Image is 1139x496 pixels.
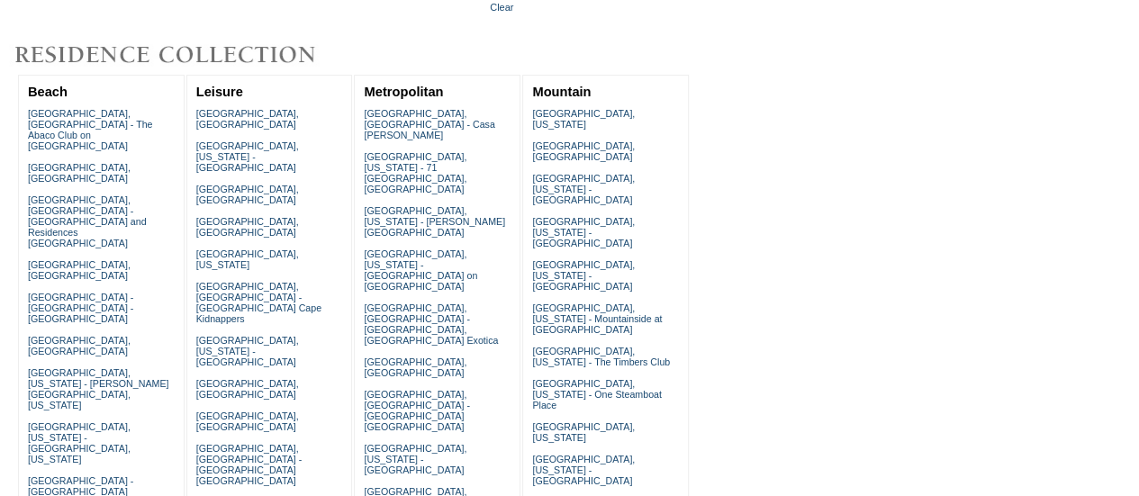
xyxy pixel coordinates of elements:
a: [GEOGRAPHIC_DATA], [US_STATE] - One Steamboat Place [532,378,662,410]
a: [GEOGRAPHIC_DATA], [GEOGRAPHIC_DATA] [28,162,131,184]
a: [GEOGRAPHIC_DATA], [GEOGRAPHIC_DATA] - [GEOGRAPHIC_DATA], [GEOGRAPHIC_DATA] Exotica [364,302,498,346]
a: [GEOGRAPHIC_DATA], [GEOGRAPHIC_DATA] [532,140,635,162]
a: [GEOGRAPHIC_DATA] - [GEOGRAPHIC_DATA] - [GEOGRAPHIC_DATA] [28,292,133,324]
a: [GEOGRAPHIC_DATA], [US_STATE] [532,421,635,443]
a: [GEOGRAPHIC_DATA], [US_STATE] - [GEOGRAPHIC_DATA], [US_STATE] [28,421,131,464]
a: [GEOGRAPHIC_DATA], [US_STATE] - [GEOGRAPHIC_DATA] [196,140,299,173]
a: [GEOGRAPHIC_DATA], [US_STATE] - [GEOGRAPHIC_DATA] [532,259,635,292]
a: [GEOGRAPHIC_DATA], [US_STATE] - [PERSON_NAME][GEOGRAPHIC_DATA], [US_STATE] [28,367,169,410]
a: [GEOGRAPHIC_DATA], [GEOGRAPHIC_DATA] [364,356,466,378]
a: [GEOGRAPHIC_DATA], [GEOGRAPHIC_DATA] [196,184,299,205]
a: Mountain [532,85,591,99]
a: [GEOGRAPHIC_DATA], [US_STATE] - [GEOGRAPHIC_DATA] [196,335,299,367]
a: Metropolitan [364,85,443,99]
a: [GEOGRAPHIC_DATA], [GEOGRAPHIC_DATA] - The Abaco Club on [GEOGRAPHIC_DATA] [28,108,153,151]
a: [GEOGRAPHIC_DATA], [US_STATE] - [GEOGRAPHIC_DATA] [532,454,635,486]
a: [GEOGRAPHIC_DATA], [GEOGRAPHIC_DATA] [196,108,299,130]
a: [GEOGRAPHIC_DATA], [US_STATE] - [GEOGRAPHIC_DATA] [532,216,635,248]
a: [GEOGRAPHIC_DATA], [US_STATE] [196,248,299,270]
a: [GEOGRAPHIC_DATA], [GEOGRAPHIC_DATA] - [GEOGRAPHIC_DATA] [GEOGRAPHIC_DATA] [364,389,469,432]
a: [GEOGRAPHIC_DATA], [US_STATE] - The Timbers Club [532,346,670,367]
a: [GEOGRAPHIC_DATA], [US_STATE] - [GEOGRAPHIC_DATA] [364,443,466,475]
img: Destinations by Exclusive Resorts [9,37,360,73]
a: Leisure [196,85,243,99]
a: [GEOGRAPHIC_DATA], [GEOGRAPHIC_DATA] [196,216,299,238]
a: Clear [490,2,513,13]
a: [GEOGRAPHIC_DATA], [GEOGRAPHIC_DATA] - Casa [PERSON_NAME] [364,108,494,140]
a: [GEOGRAPHIC_DATA], [GEOGRAPHIC_DATA] [28,259,131,281]
a: [GEOGRAPHIC_DATA], [US_STATE] - [PERSON_NAME][GEOGRAPHIC_DATA] [364,205,505,238]
a: [GEOGRAPHIC_DATA], [GEOGRAPHIC_DATA] - [GEOGRAPHIC_DATA] Cape Kidnappers [196,281,321,324]
a: Beach [28,85,68,99]
a: [GEOGRAPHIC_DATA], [GEOGRAPHIC_DATA] [28,335,131,356]
a: [GEOGRAPHIC_DATA], [US_STATE] [532,108,635,130]
a: [GEOGRAPHIC_DATA], [US_STATE] - [GEOGRAPHIC_DATA] on [GEOGRAPHIC_DATA] [364,248,477,292]
a: [GEOGRAPHIC_DATA], [GEOGRAPHIC_DATA] [196,410,299,432]
a: [GEOGRAPHIC_DATA], [GEOGRAPHIC_DATA] [196,378,299,400]
a: [GEOGRAPHIC_DATA], [US_STATE] - [GEOGRAPHIC_DATA] [532,173,635,205]
a: [GEOGRAPHIC_DATA], [US_STATE] - 71 [GEOGRAPHIC_DATA], [GEOGRAPHIC_DATA] [364,151,466,194]
a: [GEOGRAPHIC_DATA], [GEOGRAPHIC_DATA] - [GEOGRAPHIC_DATA] and Residences [GEOGRAPHIC_DATA] [28,194,147,248]
a: [GEOGRAPHIC_DATA], [GEOGRAPHIC_DATA] - [GEOGRAPHIC_DATA] [GEOGRAPHIC_DATA] [196,443,302,486]
a: [GEOGRAPHIC_DATA], [US_STATE] - Mountainside at [GEOGRAPHIC_DATA] [532,302,662,335]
